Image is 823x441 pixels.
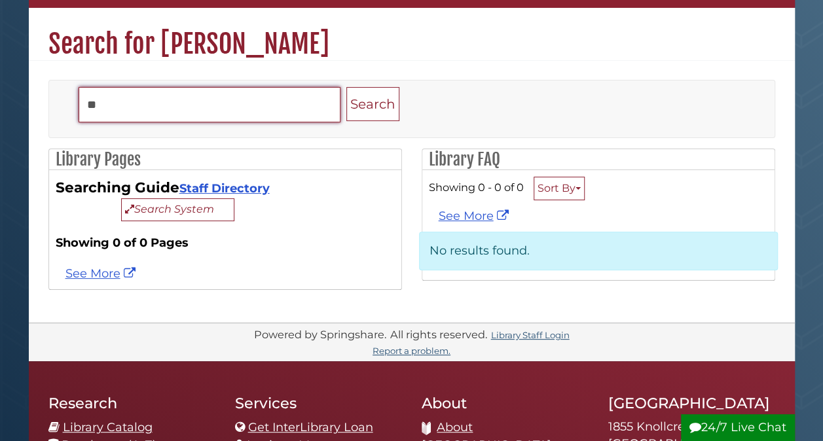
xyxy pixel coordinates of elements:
[491,330,570,340] a: Library Staff Login
[63,420,153,434] a: Library Catalog
[56,177,395,221] div: Searching Guide
[422,394,589,412] h2: About
[56,234,395,252] strong: Showing 0 of 0 Pages
[346,87,399,122] button: Search
[48,394,215,412] h2: Research
[49,149,401,170] h2: Library Pages
[248,420,373,434] a: Get InterLibrary Loan
[29,8,795,60] h1: Search for [PERSON_NAME]
[608,394,775,412] h2: [GEOGRAPHIC_DATA]
[235,394,402,412] h2: Services
[179,181,270,196] a: Staff Directory
[681,414,795,441] button: 24/7 Live Chat
[422,149,775,170] h2: Library FAQ
[252,328,388,341] div: Powered by Springshare.
[429,181,524,194] span: Showing 0 - 0 of 0
[373,345,450,356] a: Report a problem.
[439,209,512,223] a: See More
[65,266,139,281] a: See more sara results
[388,328,489,341] div: All rights reserved.
[534,177,585,200] button: Sort By
[419,232,778,270] p: No results found.
[121,198,234,221] button: Search System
